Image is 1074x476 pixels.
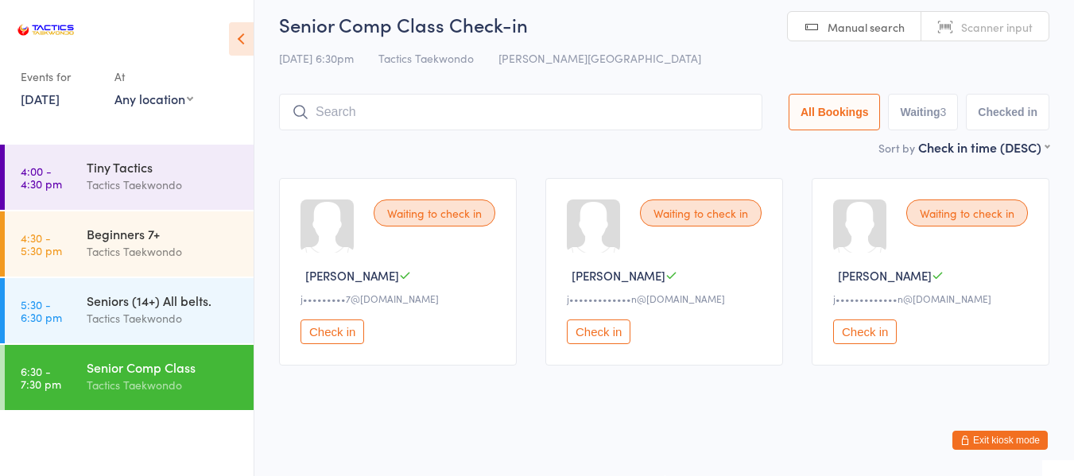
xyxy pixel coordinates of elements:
input: Search [279,94,762,130]
div: Tactics Taekwondo [87,176,240,194]
h2: Senior Comp Class Check-in [279,11,1049,37]
span: Scanner input [961,19,1033,35]
time: 4:00 - 4:30 pm [21,164,62,190]
label: Sort by [878,140,915,156]
time: 6:30 - 7:30 pm [21,365,61,390]
button: All Bookings [789,94,881,130]
div: Tactics Taekwondo [87,309,240,327]
time: 5:30 - 6:30 pm [21,298,62,323]
div: Any location [114,90,193,107]
span: [PERSON_NAME] [572,267,665,284]
button: Check in [300,319,364,344]
div: Tactics Taekwondo [87,242,240,261]
button: Waiting3 [888,94,958,130]
button: Exit kiosk mode [952,431,1048,450]
button: Checked in [966,94,1049,130]
button: Check in [833,319,897,344]
div: Waiting to check in [906,199,1028,226]
div: Waiting to check in [640,199,762,226]
div: Tactics Taekwondo [87,376,240,394]
a: 4:00 -4:30 pmTiny TacticsTactics Taekwondo [5,145,254,210]
span: Manual search [828,19,905,35]
div: Tiny Tactics [87,158,240,176]
span: [PERSON_NAME] [838,267,932,284]
span: [PERSON_NAME] [305,267,399,284]
div: At [114,64,193,90]
a: [DATE] [21,90,60,107]
div: Waiting to check in [374,199,495,226]
div: Beginners 7+ [87,225,240,242]
div: 3 [940,106,947,118]
div: j•••••••••••••n@[DOMAIN_NAME] [567,292,766,305]
div: j•••••••••••••n@[DOMAIN_NAME] [833,292,1033,305]
a: 5:30 -6:30 pmSeniors (14+) All belts.Tactics Taekwondo [5,278,254,343]
img: Tactics Taekwondo [16,12,76,48]
span: [DATE] 6:30pm [279,50,354,66]
div: Seniors (14+) All belts. [87,292,240,309]
div: Senior Comp Class [87,358,240,376]
a: 6:30 -7:30 pmSenior Comp ClassTactics Taekwondo [5,345,254,410]
time: 4:30 - 5:30 pm [21,231,62,257]
a: 4:30 -5:30 pmBeginners 7+Tactics Taekwondo [5,211,254,277]
div: Check in time (DESC) [918,138,1049,156]
span: Tactics Taekwondo [378,50,474,66]
span: [PERSON_NAME][GEOGRAPHIC_DATA] [498,50,701,66]
div: j•••••••••7@[DOMAIN_NAME] [300,292,500,305]
div: Events for [21,64,99,90]
button: Check in [567,319,630,344]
